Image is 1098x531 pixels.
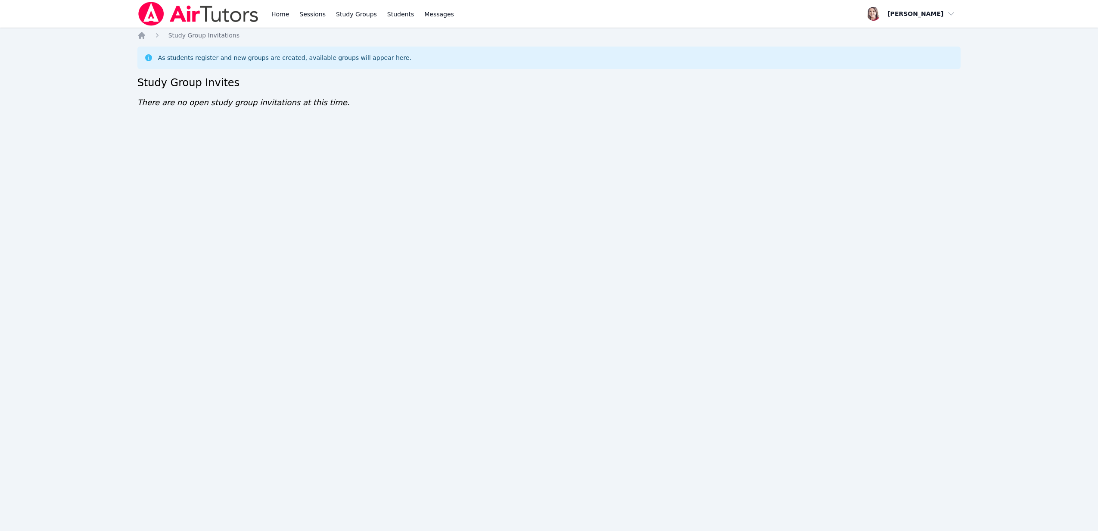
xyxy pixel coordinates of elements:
nav: Breadcrumb [137,31,961,40]
div: As students register and new groups are created, available groups will appear here. [158,53,411,62]
img: Air Tutors [137,2,259,26]
span: Messages [424,10,454,19]
a: Study Group Invitations [168,31,240,40]
h2: Study Group Invites [137,76,961,90]
span: Study Group Invitations [168,32,240,39]
span: There are no open study group invitations at this time. [137,98,350,107]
